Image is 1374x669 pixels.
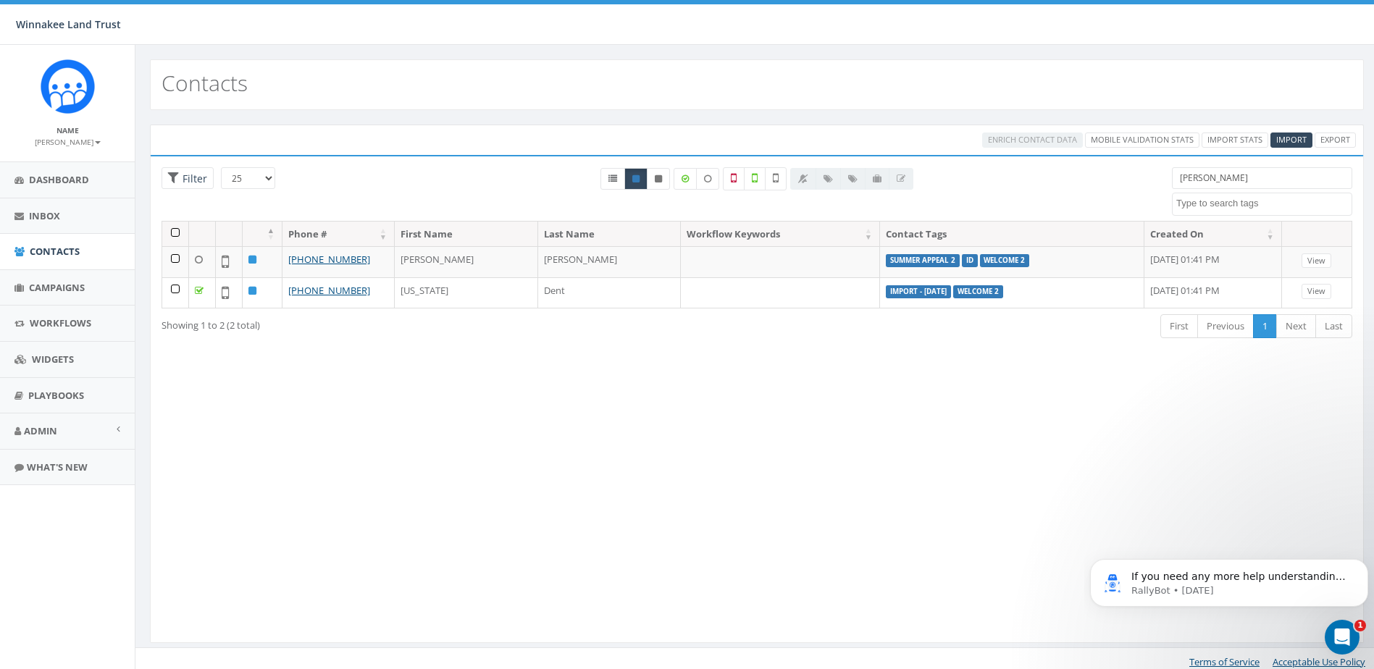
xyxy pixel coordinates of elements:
[288,284,370,297] a: [PHONE_NUMBER]
[632,174,640,183] i: This phone number is subscribed and will receive texts.
[29,209,60,222] span: Inbox
[29,173,89,186] span: Dashboard
[1197,314,1254,338] a: Previous
[41,59,95,114] img: Rally_Corp_Icon.png
[30,245,80,258] span: Contacts
[723,167,745,190] label: Not a Mobile
[179,172,207,185] span: Filter
[647,168,670,190] a: Opted Out
[395,246,538,277] td: [PERSON_NAME]
[624,168,648,190] a: Active
[56,125,79,135] small: Name
[681,222,880,247] th: Workflow Keywords: activate to sort column ascending
[1160,314,1198,338] a: First
[1325,620,1360,655] iframe: Intercom live chat
[1276,134,1307,145] span: Import
[162,71,248,95] h2: Contacts
[28,389,84,402] span: Playbooks
[1302,253,1331,269] a: View
[16,17,121,31] span: Winnakee Land Trust
[1354,620,1366,631] span: 1
[1189,655,1260,668] a: Terms of Service
[1315,314,1352,338] a: Last
[1315,132,1356,148] a: Export
[1144,277,1281,308] td: [DATE] 01:41 PM
[1276,314,1316,338] a: Next
[538,277,682,308] td: Dent
[765,167,787,190] label: Not Validated
[1302,284,1331,299] a: View
[538,246,682,277] td: [PERSON_NAME]
[1084,529,1374,630] iframe: Intercom notifications message
[886,285,951,298] label: Import - [DATE]
[962,254,978,267] label: ID
[1273,655,1365,668] a: Acceptable Use Policy
[1172,167,1352,189] input: Type to search
[32,353,74,366] span: Widgets
[980,254,1030,267] label: Welcome 2
[24,424,57,437] span: Admin
[1276,134,1307,145] span: CSV files only
[1253,314,1277,338] a: 1
[162,313,645,332] div: Showing 1 to 2 (2 total)
[674,168,697,190] label: Data Enriched
[29,281,85,294] span: Campaigns
[395,277,538,308] td: [US_STATE]
[1085,132,1199,148] a: Mobile Validation Stats
[600,168,625,190] a: All contacts
[1144,222,1281,247] th: Created On: activate to sort column ascending
[953,285,1003,298] label: Welcome 2
[538,222,682,247] th: Last Name
[886,254,960,267] label: Summer Appeal 2
[744,167,766,190] label: Validated
[1270,132,1312,148] a: Import
[30,316,91,329] span: Workflows
[35,135,101,148] a: [PERSON_NAME]
[288,253,370,266] a: [PHONE_NUMBER]
[880,222,1144,247] th: Contact Tags
[696,168,719,190] label: Data not Enriched
[162,167,214,190] span: Advance Filter
[27,460,88,474] span: What's New
[1144,246,1281,277] td: [DATE] 01:41 PM
[1176,197,1352,210] textarea: Search
[1202,132,1268,148] a: Import Stats
[395,222,538,247] th: First Name
[655,174,662,183] i: This phone number is unsubscribed and has opted-out of all texts.
[35,137,101,147] small: [PERSON_NAME]
[282,222,395,247] th: Phone #: activate to sort column ascending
